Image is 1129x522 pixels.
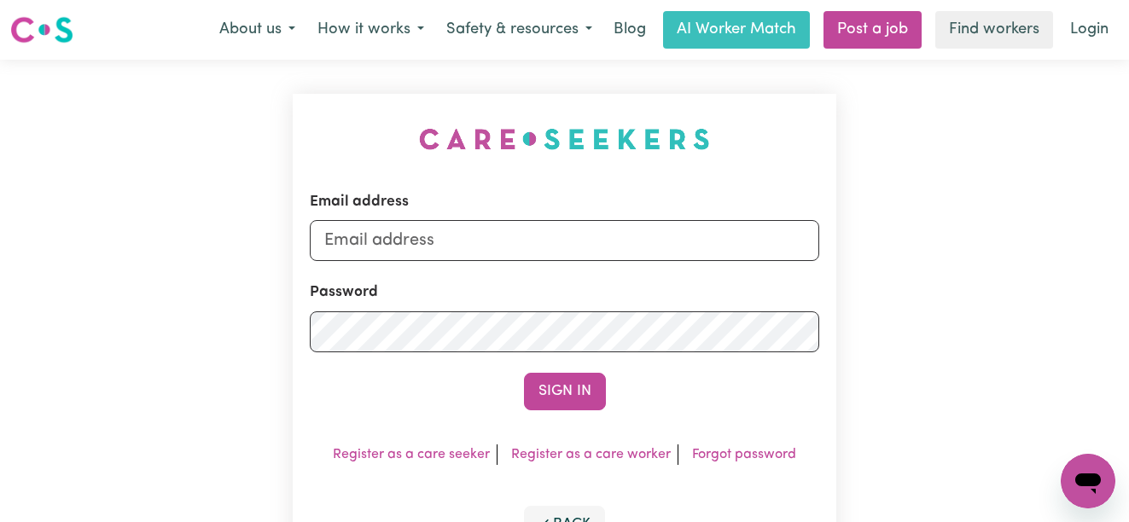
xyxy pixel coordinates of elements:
[524,373,606,410] button: Sign In
[511,448,671,461] a: Register as a care worker
[435,12,603,48] button: Safety & resources
[333,448,490,461] a: Register as a care seeker
[663,11,810,49] a: AI Worker Match
[310,281,378,304] label: Password
[310,191,409,213] label: Email address
[310,220,820,261] input: Email address
[1060,11,1119,49] a: Login
[692,448,796,461] a: Forgot password
[208,12,306,48] button: About us
[935,11,1053,49] a: Find workers
[823,11,922,49] a: Post a job
[306,12,435,48] button: How it works
[1061,454,1115,508] iframe: Button to launch messaging window
[10,14,73,45] img: Careseekers logo
[10,10,73,49] a: Careseekers logo
[603,11,656,49] a: Blog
